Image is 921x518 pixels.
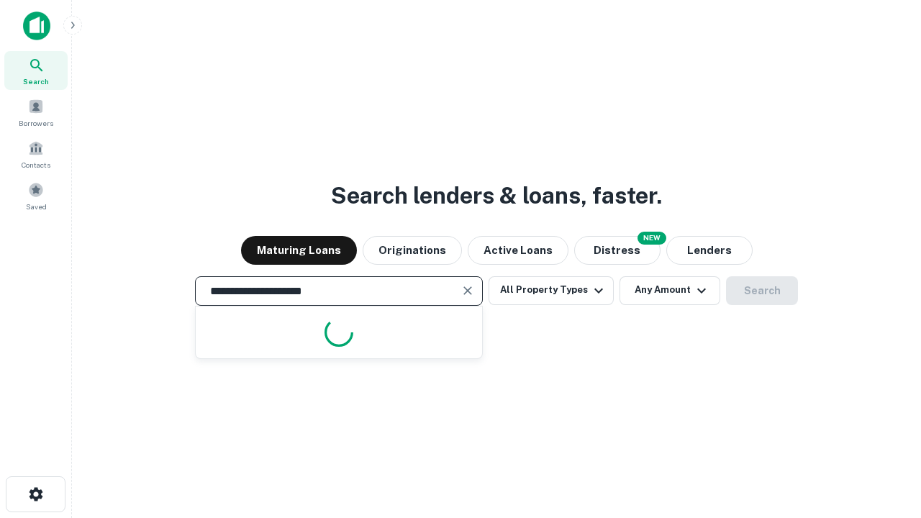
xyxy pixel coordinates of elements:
span: Contacts [22,159,50,171]
span: Saved [26,201,47,212]
button: Maturing Loans [241,236,357,265]
button: Clear [458,281,478,301]
button: All Property Types [489,276,614,305]
button: Lenders [666,236,753,265]
button: Active Loans [468,236,568,265]
a: Contacts [4,135,68,173]
a: Borrowers [4,93,68,132]
a: Search [4,51,68,90]
span: Search [23,76,49,87]
button: Originations [363,236,462,265]
button: Any Amount [620,276,720,305]
div: NEW [638,232,666,245]
h3: Search lenders & loans, faster. [331,178,662,213]
img: capitalize-icon.png [23,12,50,40]
iframe: Chat Widget [849,403,921,472]
button: Search distressed loans with lien and other non-mortgage details. [574,236,661,265]
a: Saved [4,176,68,215]
span: Borrowers [19,117,53,129]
